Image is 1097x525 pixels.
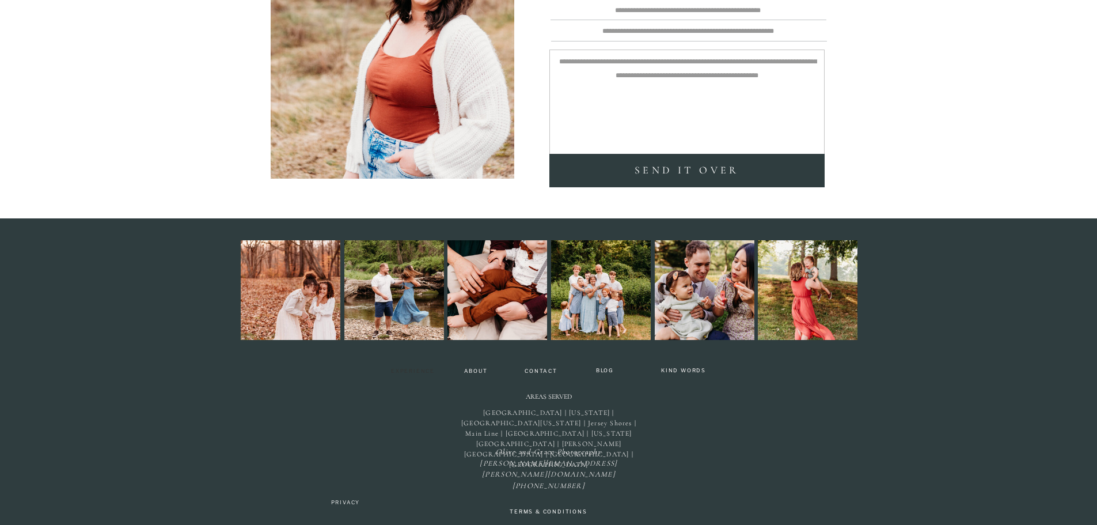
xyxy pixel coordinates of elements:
a: About [459,368,493,375]
i: Olive and Grace Photography [PERSON_NAME][EMAIL_ADDRESS][PERSON_NAME][DOMAIN_NAME] [PHONE_NUMBER] [480,447,617,490]
p: [GEOGRAPHIC_DATA] | [US_STATE] | [GEOGRAPHIC_DATA][US_STATE] | Jersey Shores | Main Line | [GEOGR... [455,407,643,443]
a: Experience [386,368,441,376]
a: Kind Words [656,368,712,376]
a: Contact [521,368,562,375]
h2: Areas Served [519,393,579,403]
a: BLOG [591,368,619,376]
a: SEND it over [552,161,822,180]
a: TERMS & CONDITIONS [501,508,597,518]
a: Privacy [324,498,367,506]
